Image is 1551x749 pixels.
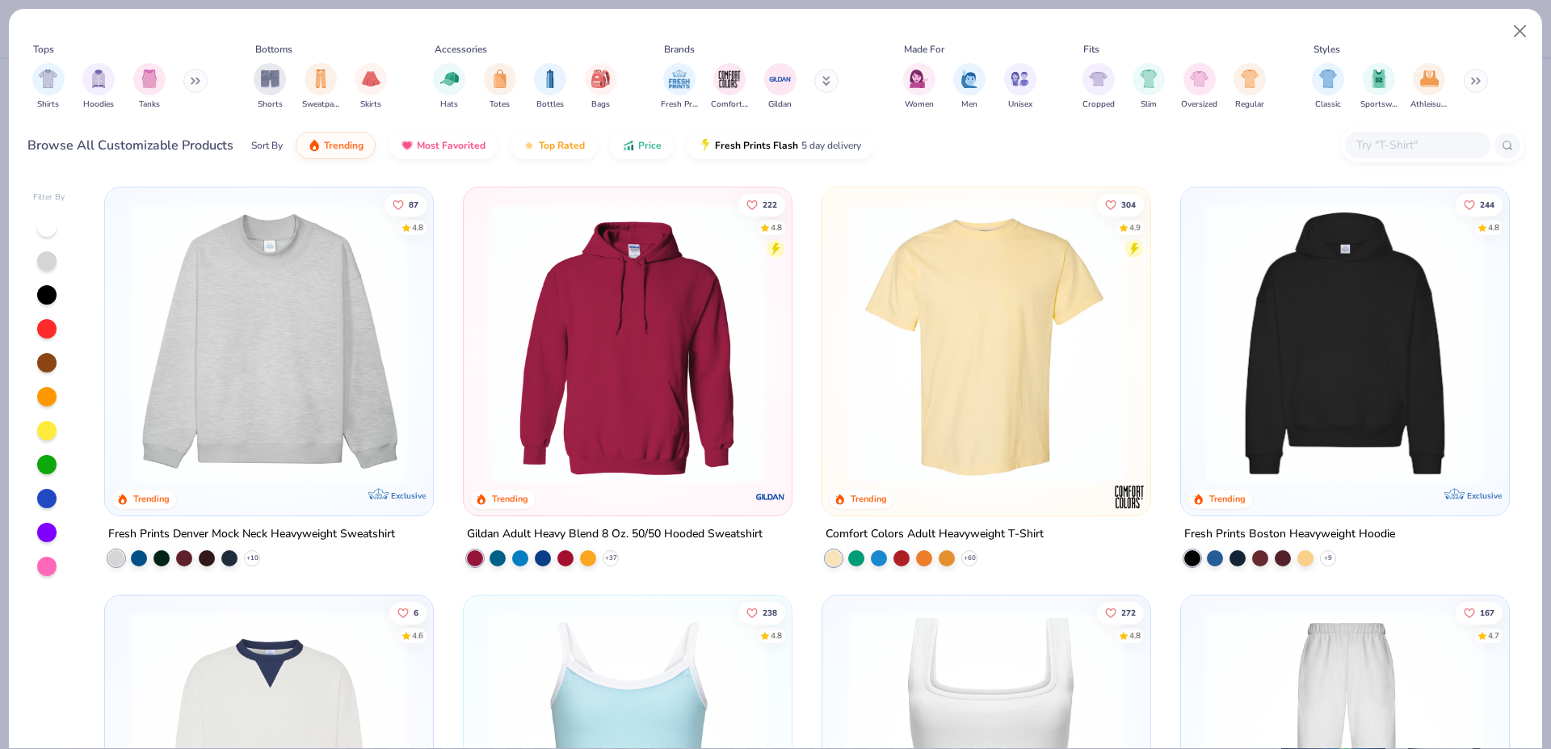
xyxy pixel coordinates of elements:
button: filter button [711,63,748,111]
img: a164e800-7022-4571-a324-30c76f641635 [775,204,1071,483]
input: Try "T-Shirt" [1355,136,1479,154]
img: Bags Image [591,69,609,88]
div: Fresh Prints Denver Mock Neck Heavyweight Sweatshirt [108,524,395,545]
span: Bottles [536,99,564,111]
img: Shirts Image [39,69,57,88]
button: Close [1505,16,1536,47]
img: most_fav.gif [401,139,414,152]
button: filter button [585,63,617,111]
span: Shirts [37,99,59,111]
button: Like [1097,601,1144,624]
span: + 60 [963,553,975,563]
span: Fresh Prints [661,99,698,111]
button: Trending [296,132,376,159]
img: Fresh Prints Image [667,67,691,91]
button: Like [738,193,785,216]
span: 304 [1121,200,1136,208]
span: + 37 [605,553,617,563]
div: Brands [664,42,695,57]
button: filter button [903,63,935,111]
div: filter for Sweatpants [302,63,339,111]
span: Sportswear [1360,99,1398,111]
img: Oversized Image [1190,69,1208,88]
span: Most Favorited [417,139,485,152]
div: 4.8 [1488,221,1499,234]
img: Slim Image [1140,69,1158,88]
span: Exclusive [391,490,426,501]
div: filter for Shorts [254,63,286,111]
span: Men [961,99,977,111]
div: Accessories [435,42,487,57]
img: f5d85501-0dbb-4ee4-b115-c08fa3845d83 [121,204,417,483]
img: Gildan logo [754,481,787,513]
span: Slim [1141,99,1157,111]
button: filter button [661,63,698,111]
div: filter for Tanks [133,63,166,111]
div: Bottoms [255,42,292,57]
img: Women Image [910,69,928,88]
span: Oversized [1181,99,1217,111]
button: filter button [534,63,566,111]
button: filter button [764,63,797,111]
img: 029b8af0-80e6-406f-9fdc-fdf898547912 [839,204,1134,483]
button: filter button [32,63,65,111]
button: Like [1456,601,1503,624]
button: Like [385,193,427,216]
img: Bottles Image [541,69,559,88]
span: 167 [1480,608,1494,616]
div: filter for Unisex [1004,63,1036,111]
div: filter for Sportswear [1360,63,1398,111]
img: Hats Image [440,69,459,88]
div: filter for Hoodies [82,63,115,111]
span: 272 [1121,608,1136,616]
button: filter button [1133,63,1165,111]
button: filter button [1410,63,1448,111]
button: filter button [254,63,286,111]
button: filter button [1234,63,1266,111]
button: filter button [1360,63,1398,111]
span: Sweatpants [302,99,339,111]
span: Athleisure [1410,99,1448,111]
img: Sportswear Image [1370,69,1388,88]
div: filter for Oversized [1181,63,1217,111]
div: filter for Regular [1234,63,1266,111]
div: filter for Skirts [355,63,387,111]
img: Comfort Colors Image [717,67,742,91]
img: Shorts Image [261,69,280,88]
div: 4.8 [413,221,424,234]
div: filter for Gildan [764,63,797,111]
button: filter button [1082,63,1115,111]
span: Gildan [768,99,792,111]
img: TopRated.gif [523,139,536,152]
span: Skirts [360,99,381,111]
span: Classic [1315,99,1341,111]
span: Hats [440,99,458,111]
span: Totes [490,99,510,111]
div: filter for Classic [1312,63,1344,111]
span: 87 [410,200,419,208]
img: Men Image [960,69,978,88]
button: Like [1456,193,1503,216]
span: 5 day delivery [801,137,861,155]
div: Sort By [251,138,283,153]
div: filter for Fresh Prints [661,63,698,111]
div: filter for Men [953,63,986,111]
span: Trending [324,139,364,152]
span: Top Rated [539,139,585,152]
span: + 9 [1324,553,1332,563]
span: Exclusive [1466,490,1501,501]
div: Made For [904,42,944,57]
button: filter button [302,63,339,111]
button: Like [390,601,427,624]
div: 4.6 [413,629,424,642]
div: Browse All Customizable Products [27,136,233,155]
span: Tanks [139,99,160,111]
img: Skirts Image [362,69,380,88]
div: Gildan Adult Heavy Blend 8 Oz. 50/50 Hooded Sweatshirt [467,524,763,545]
button: Most Favorited [389,132,498,159]
div: filter for Cropped [1082,63,1115,111]
div: 4.8 [771,221,782,234]
button: filter button [1004,63,1036,111]
img: flash.gif [699,139,712,152]
img: e55d29c3-c55d-459c-bfd9-9b1c499ab3c6 [1133,204,1429,483]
